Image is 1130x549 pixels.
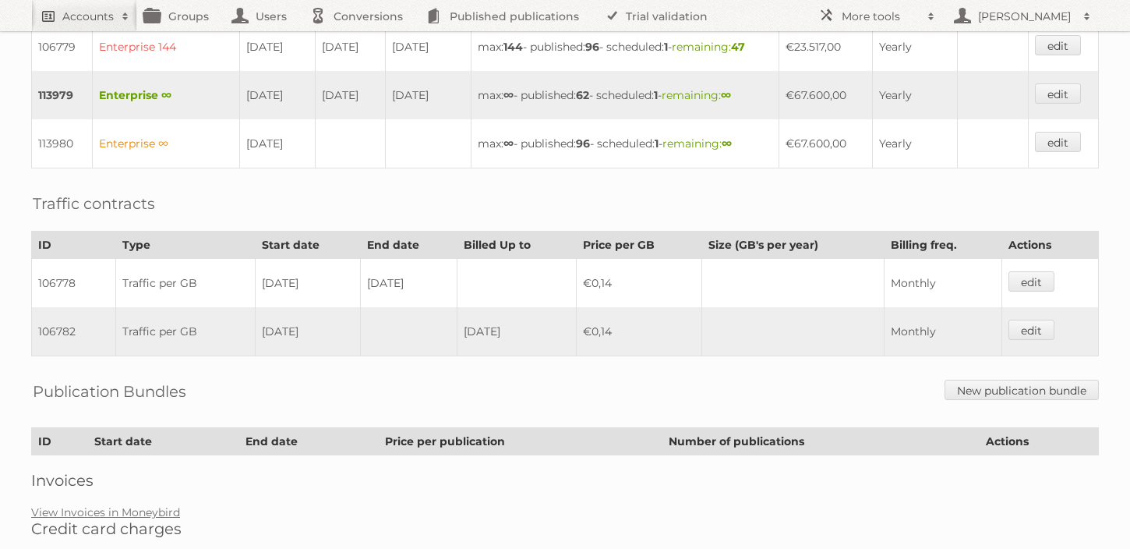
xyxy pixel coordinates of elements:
h2: Credit card charges [31,519,1099,538]
th: Number of publications [662,428,980,455]
td: Yearly [872,119,957,168]
td: [DATE] [239,71,315,119]
strong: 96 [585,40,599,54]
strong: 144 [503,40,523,54]
strong: 47 [731,40,745,54]
th: ID [32,232,116,259]
th: Price per GB [576,232,701,259]
td: Enterprise ∞ [93,71,240,119]
td: 106778 [32,259,116,308]
h2: Accounts [62,9,114,24]
td: Enterprise ∞ [93,119,240,168]
strong: 96 [576,136,590,151]
td: Yearly [872,23,957,71]
strong: ∞ [721,88,731,102]
td: [DATE] [316,71,386,119]
td: [DATE] [316,23,386,71]
a: edit [1008,271,1054,292]
td: max: - published: - scheduled: - [471,71,779,119]
td: 106782 [32,307,116,356]
a: edit [1035,132,1081,152]
td: Monthly [884,259,1001,308]
td: Yearly [872,71,957,119]
td: Monthly [884,307,1001,356]
td: max: - published: - scheduled: - [471,23,779,71]
td: [DATE] [239,23,315,71]
span: remaining: [662,88,731,102]
td: [DATE] [256,259,361,308]
td: Traffic per GB [116,307,256,356]
th: Price per publication [378,428,662,455]
th: Billed Up to [457,232,576,259]
td: [DATE] [386,71,471,119]
td: [DATE] [457,307,576,356]
a: edit [1008,320,1054,340]
strong: ∞ [503,88,514,102]
strong: ∞ [722,136,732,151]
td: Enterprise 144 [93,23,240,71]
td: [DATE] [386,23,471,71]
th: End date [360,232,457,259]
td: [DATE] [256,307,361,356]
h2: [PERSON_NAME] [974,9,1075,24]
a: edit [1035,83,1081,104]
td: max: - published: - scheduled: - [471,119,779,168]
td: 113979 [32,71,93,119]
strong: ∞ [503,136,514,151]
span: remaining: [662,136,732,151]
th: Start date [256,232,361,259]
a: New publication bundle [945,380,1099,400]
th: End date [239,428,379,455]
td: €23.517,00 [779,23,872,71]
h2: Traffic contracts [33,192,155,215]
th: Billing freq. [884,232,1001,259]
td: €67.600,00 [779,119,872,168]
strong: 1 [655,136,659,151]
td: [DATE] [360,259,457,308]
h2: More tools [842,9,920,24]
th: Start date [88,428,239,455]
td: 106779 [32,23,93,71]
td: €0,14 [576,307,701,356]
h2: Invoices [31,471,1099,490]
th: Actions [979,428,1098,455]
h2: Publication Bundles [33,380,186,403]
th: Type [116,232,256,259]
th: Actions [1001,232,1098,259]
td: €0,14 [576,259,701,308]
td: [DATE] [239,119,315,168]
a: View Invoices in Moneybird [31,505,180,519]
td: Traffic per GB [116,259,256,308]
th: ID [32,428,88,455]
strong: 1 [664,40,668,54]
strong: 62 [576,88,589,102]
a: edit [1035,35,1081,55]
span: remaining: [672,40,745,54]
td: 113980 [32,119,93,168]
strong: 1 [654,88,658,102]
td: €67.600,00 [779,71,872,119]
th: Size (GB's per year) [701,232,884,259]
